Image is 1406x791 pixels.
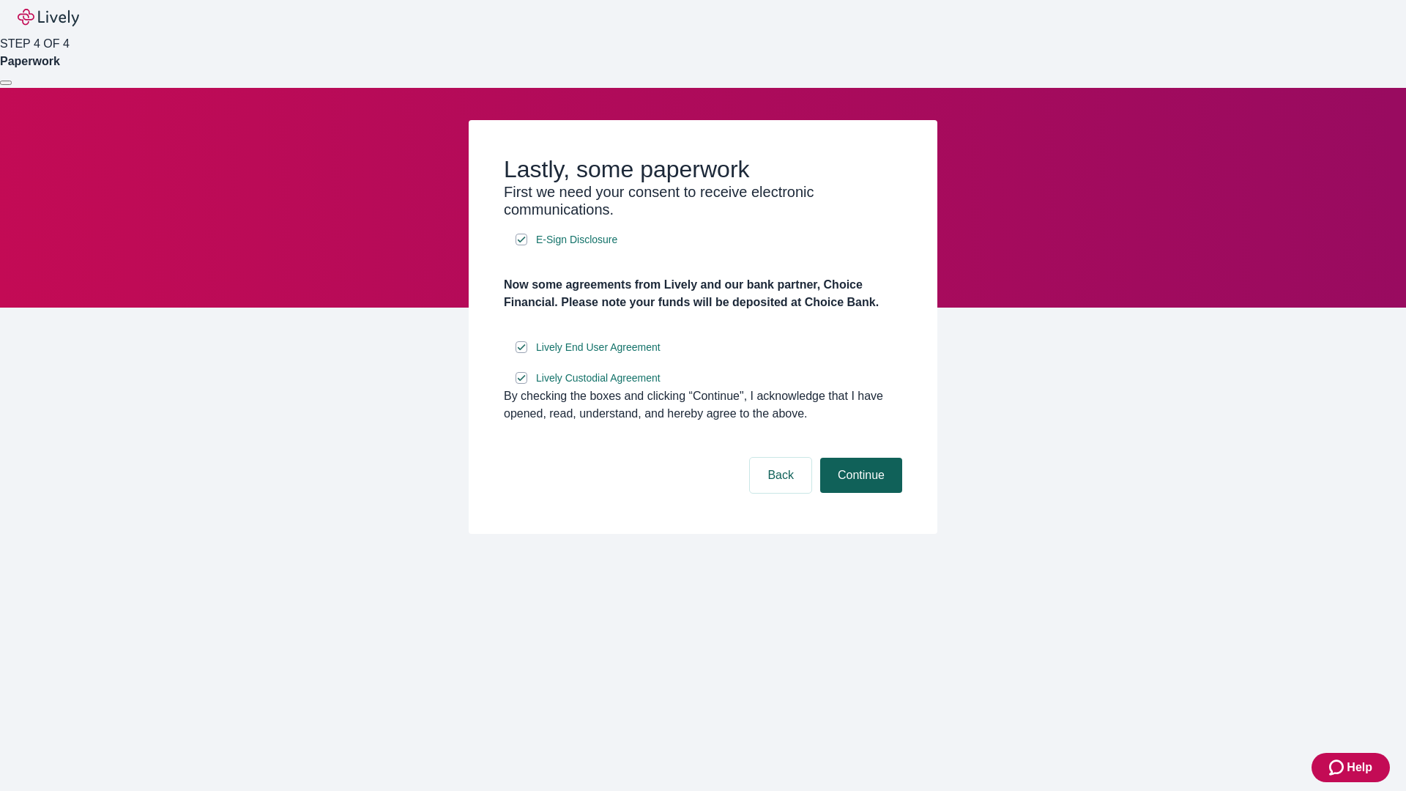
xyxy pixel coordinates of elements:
a: e-sign disclosure document [533,338,663,357]
a: e-sign disclosure document [533,369,663,387]
div: By checking the boxes and clicking “Continue", I acknowledge that I have opened, read, understand... [504,387,902,423]
h3: First we need your consent to receive electronic communications. [504,183,902,218]
button: Continue [820,458,902,493]
span: Lively Custodial Agreement [536,371,661,386]
svg: Zendesk support icon [1329,759,1347,776]
span: E-Sign Disclosure [536,232,617,248]
button: Zendesk support iconHelp [1312,753,1390,782]
button: Back [750,458,811,493]
a: e-sign disclosure document [533,231,620,249]
h4: Now some agreements from Lively and our bank partner, Choice Financial. Please note your funds wi... [504,276,902,311]
img: Lively [18,9,79,26]
h2: Lastly, some paperwork [504,155,902,183]
span: Help [1347,759,1372,776]
span: Lively End User Agreement [536,340,661,355]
